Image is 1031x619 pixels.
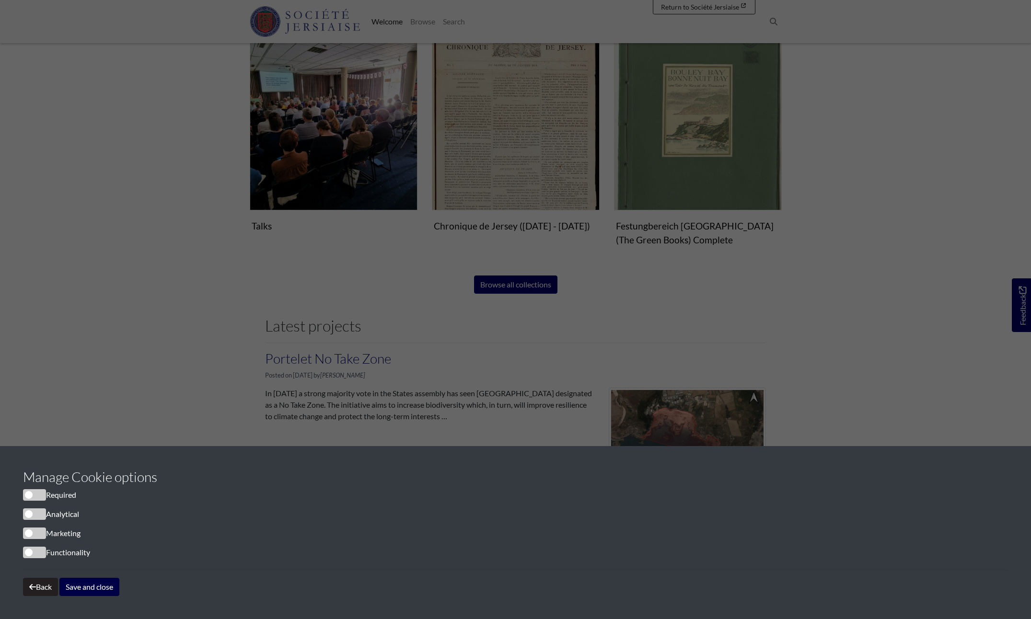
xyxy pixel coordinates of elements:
label: Analytical [23,508,79,520]
h3: Manage Cookie options [23,469,1008,485]
label: Marketing [23,527,81,539]
label: Functionality [23,547,90,558]
label: Required [23,489,76,501]
button: Save and close [59,578,119,596]
button: Back [23,578,58,596]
